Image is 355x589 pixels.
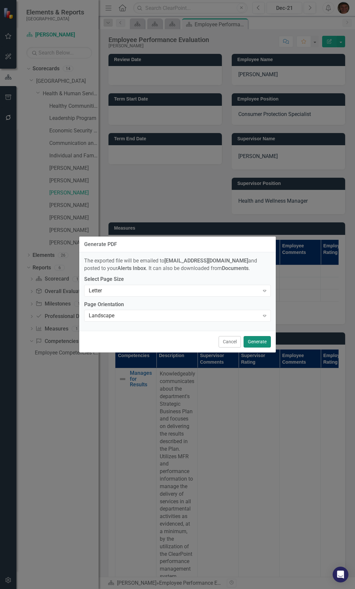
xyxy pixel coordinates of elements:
div: Generate PDF [84,241,117,247]
div: Open Intercom Messenger [333,567,348,582]
strong: Alerts Inbox [117,265,146,271]
div: Landscape [89,312,259,320]
button: Generate [244,336,271,348]
strong: Documents [222,265,248,271]
label: Page Orientation [84,301,271,308]
button: Cancel [219,336,241,348]
div: Letter [89,287,259,294]
strong: [EMAIL_ADDRESS][DOMAIN_NAME] [164,258,248,264]
span: The exported file will be emailed to and posted to your . It can also be downloaded from . [84,258,257,271]
label: Select Page Size [84,276,271,283]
